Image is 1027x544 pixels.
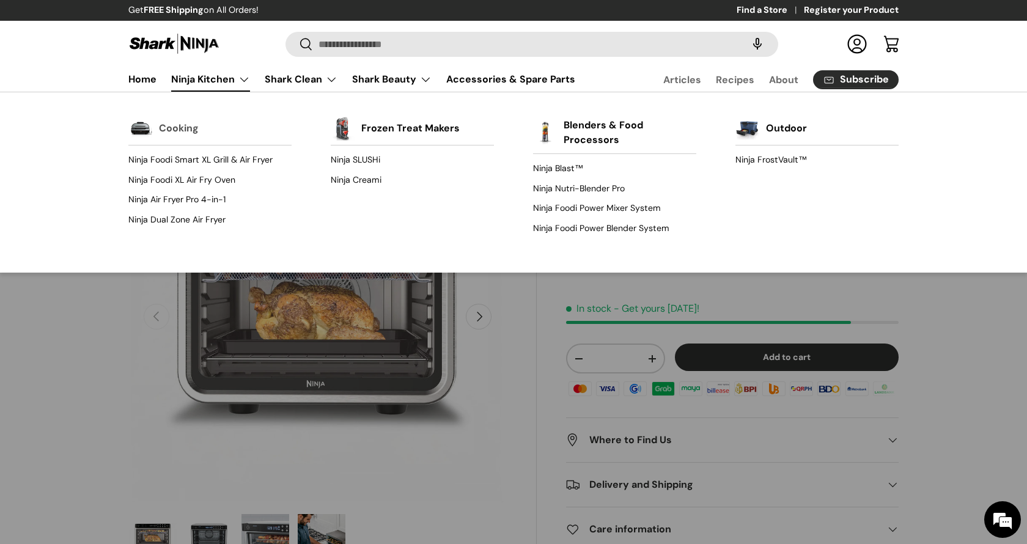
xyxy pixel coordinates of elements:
[128,67,156,91] a: Home
[804,4,899,17] a: Register your Product
[128,67,575,92] nav: Primary
[716,68,754,92] a: Recipes
[813,70,899,89] a: Subscribe
[128,4,259,17] p: Get on All Orders!
[634,67,899,92] nav: Secondary
[144,4,204,15] strong: FREE Shipping
[446,67,575,91] a: Accessories & Spare Parts
[737,4,804,17] a: Find a Store
[769,68,798,92] a: About
[345,67,439,92] summary: Shark Beauty
[663,68,701,92] a: Articles
[128,32,220,56] img: Shark Ninja Philippines
[840,75,889,84] span: Subscribe
[738,31,777,57] speech-search-button: Search by voice
[257,67,345,92] summary: Shark Clean
[164,67,257,92] summary: Ninja Kitchen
